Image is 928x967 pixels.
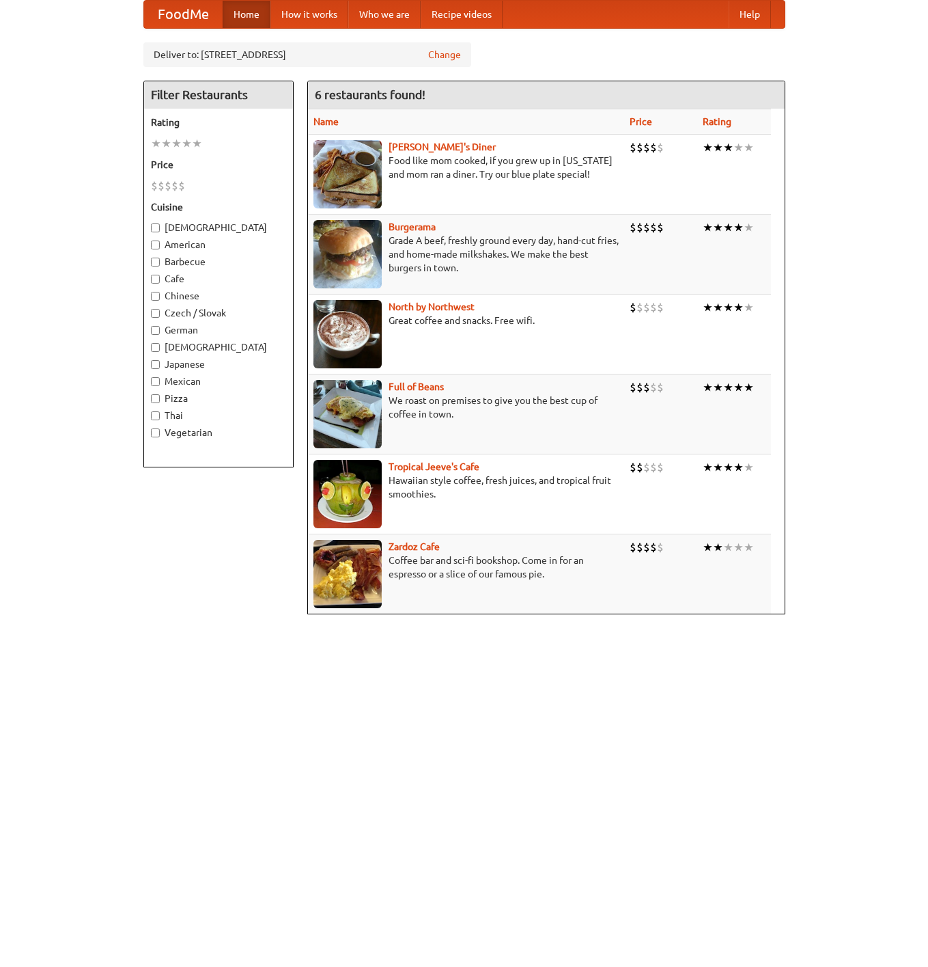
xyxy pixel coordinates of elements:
[636,300,643,315] li: $
[657,220,664,235] li: $
[713,220,723,235] li: ★
[703,380,713,395] li: ★
[178,178,185,193] li: $
[744,300,754,315] li: ★
[723,380,733,395] li: ★
[151,136,161,151] li: ★
[158,178,165,193] li: $
[428,48,461,62] a: Change
[151,374,286,388] label: Mexican
[151,340,286,354] label: [DEMOGRAPHIC_DATA]
[713,380,723,395] li: ★
[733,380,744,395] li: ★
[636,460,643,475] li: $
[151,343,160,352] input: [DEMOGRAPHIC_DATA]
[151,223,160,232] input: [DEMOGRAPHIC_DATA]
[389,461,479,472] a: Tropical Jeeve's Cafe
[643,380,650,395] li: $
[636,220,643,235] li: $
[723,540,733,555] li: ★
[151,238,286,251] label: American
[723,300,733,315] li: ★
[313,554,619,581] p: Coffee bar and sci-fi bookshop. Come in for an espresso or a slice of our famous pie.
[151,428,160,437] input: Vegetarian
[151,275,160,284] input: Cafe
[713,300,723,315] li: ★
[313,220,382,288] img: burgerama.jpg
[744,140,754,155] li: ★
[643,140,650,155] li: $
[143,42,471,67] div: Deliver to: [STREET_ADDRESS]
[650,300,657,315] li: $
[151,241,160,249] input: American
[144,81,293,109] h4: Filter Restaurants
[729,1,771,28] a: Help
[657,140,664,155] li: $
[657,540,664,555] li: $
[313,116,339,127] a: Name
[630,540,636,555] li: $
[733,540,744,555] li: ★
[643,460,650,475] li: $
[389,221,436,232] b: Burgerama
[630,116,652,127] a: Price
[182,136,192,151] li: ★
[389,141,496,152] a: [PERSON_NAME]'s Diner
[192,136,202,151] li: ★
[313,140,382,208] img: sallys.jpg
[151,115,286,129] h5: Rating
[703,460,713,475] li: ★
[643,540,650,555] li: $
[313,154,619,181] p: Food like mom cooked, if you grew up in [US_STATE] and mom ran a diner. Try our blue plate special!
[713,140,723,155] li: ★
[650,380,657,395] li: $
[650,540,657,555] li: $
[151,158,286,172] h5: Price
[389,301,475,312] b: North by Northwest
[630,300,636,315] li: $
[744,460,754,475] li: ★
[313,300,382,368] img: north.jpg
[657,380,664,395] li: $
[151,306,286,320] label: Czech / Slovak
[703,140,713,155] li: ★
[151,323,286,337] label: German
[643,220,650,235] li: $
[151,258,160,267] input: Barbecue
[630,140,636,155] li: $
[744,380,754,395] li: ★
[636,140,643,155] li: $
[151,392,286,405] label: Pizza
[389,541,440,552] a: Zardoz Cafe
[723,220,733,235] li: ★
[313,540,382,608] img: zardoz.jpg
[165,178,171,193] li: $
[151,409,286,422] label: Thai
[703,540,713,555] li: ★
[151,178,158,193] li: $
[744,540,754,555] li: ★
[151,200,286,214] h5: Cuisine
[151,309,160,318] input: Czech / Slovak
[348,1,421,28] a: Who we are
[313,380,382,448] img: beans.jpg
[703,300,713,315] li: ★
[723,140,733,155] li: ★
[223,1,270,28] a: Home
[151,326,160,335] input: German
[650,460,657,475] li: $
[313,460,382,528] img: jeeves.jpg
[144,1,223,28] a: FoodMe
[389,381,444,392] a: Full of Beans
[151,377,160,386] input: Mexican
[151,255,286,269] label: Barbecue
[151,360,160,369] input: Japanese
[151,221,286,234] label: [DEMOGRAPHIC_DATA]
[733,460,744,475] li: ★
[723,460,733,475] li: ★
[630,460,636,475] li: $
